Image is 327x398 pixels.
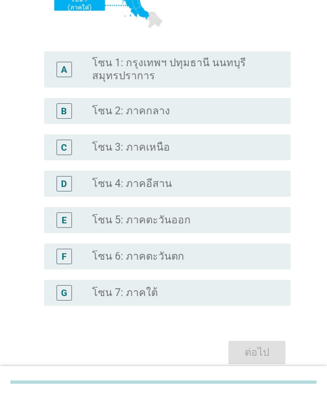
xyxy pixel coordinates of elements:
[62,249,67,263] div: F
[61,177,67,190] div: D
[92,214,191,227] label: โซน 5: ภาคตะวันออก
[92,56,270,82] label: โซน 1: กรุงเทพฯ ปทุมธานี นนทบุรี สมุทรปราการ
[61,286,67,299] div: G
[61,140,67,154] div: C
[62,213,67,227] div: E
[61,62,67,76] div: A
[61,104,67,118] div: B
[92,177,172,190] label: โซน 4: ภาคอีสาน
[92,141,170,154] label: โซน 3: ภาคเหนือ
[92,105,170,118] label: โซน 2: ภาคกลาง
[92,250,184,263] label: โซน 6: ภาคตะวันตก
[92,286,158,299] label: โซน 7: ภาคใต้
